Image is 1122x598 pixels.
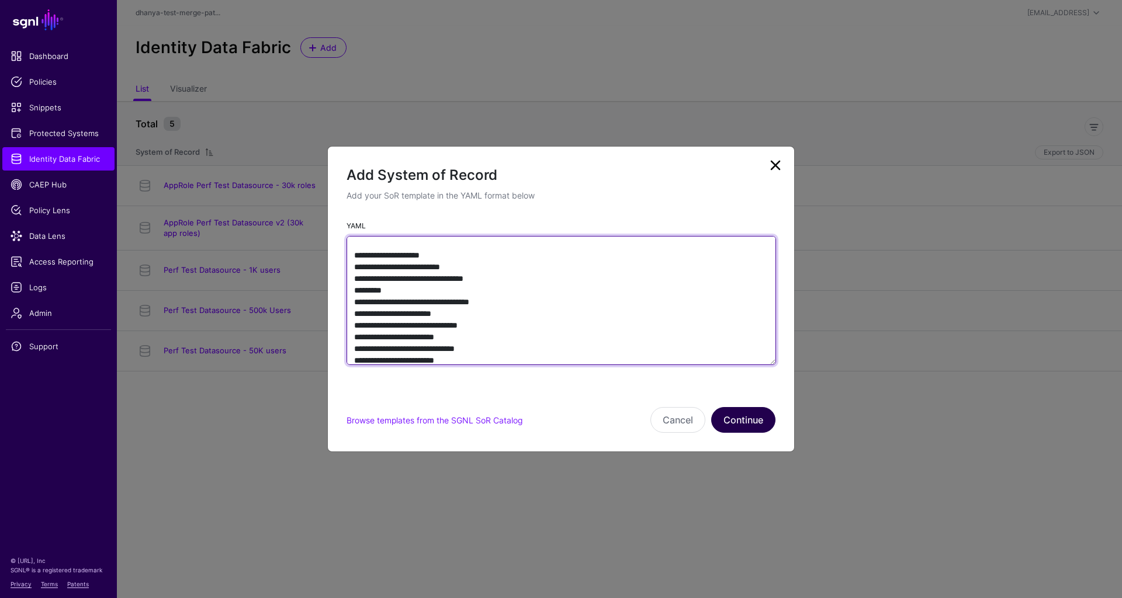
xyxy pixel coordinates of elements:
label: YAML [347,221,366,231]
a: Browse templates from the SGNL SoR Catalog [347,415,522,425]
button: Continue [711,407,775,433]
p: Add your SoR template in the YAML format below [347,189,775,201]
button: Cancel [650,407,705,433]
h2: Add System of Record [347,165,775,185]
